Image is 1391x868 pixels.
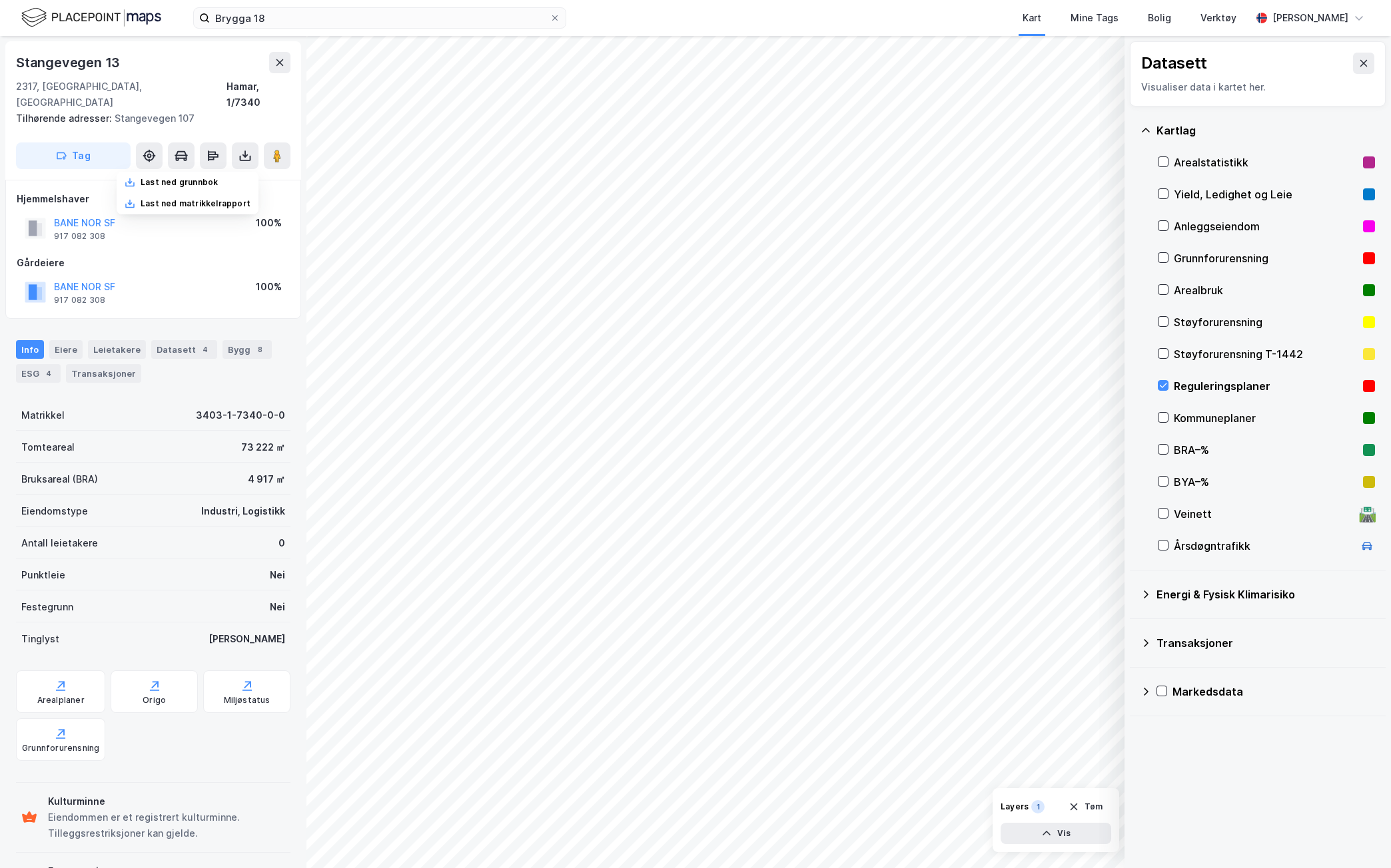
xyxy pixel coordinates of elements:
div: Arealplaner [37,695,85,706]
div: 1 [1031,800,1045,813]
div: Tomteareal [21,439,75,455]
div: Yield, Ledighet og Leie [1174,186,1358,202]
div: Grunnforurensning [1174,250,1358,266]
div: 3403-1-7340-0-0 [196,407,285,423]
div: 8 [253,343,266,356]
div: Festegrunn [21,599,73,615]
div: Nei [270,567,285,583]
button: Tøm [1060,796,1111,817]
div: Transaksjoner [1157,635,1375,651]
div: Gårdeiere [17,255,290,271]
div: Nei [270,599,285,615]
div: Industri, Logistikk [201,503,285,519]
input: Søk på adresse, matrikkel, gårdeiere, leietakere eller personer [210,8,550,28]
div: Kulturminne [48,793,285,809]
div: Last ned grunnbok [141,177,218,188]
div: Miljøstatus [224,695,270,706]
div: Hamar, 1/7340 [227,79,290,110]
div: 4 [42,367,55,380]
div: 4 [199,343,212,356]
div: Støyforurensning [1174,314,1358,330]
div: Eiendomstype [21,503,88,519]
div: Tinglyst [21,631,59,647]
iframe: Chat Widget [1324,804,1391,868]
div: Info [16,340,44,359]
div: Bygg [223,340,272,359]
div: 2317, [GEOGRAPHIC_DATA], [GEOGRAPHIC_DATA] [16,79,227,110]
div: Matrikkel [21,407,65,423]
button: Vis [1001,823,1111,844]
div: Arealbruk [1174,282,1358,298]
div: Anleggseiendom [1174,218,1358,234]
div: Arealstatistikk [1174,154,1358,170]
div: Layers [1001,801,1029,812]
div: Bolig [1148,10,1171,26]
div: Hjemmelshaver [17,191,290,207]
div: Transaksjoner [66,364,141,383]
div: 🛣️ [1358,505,1376,523]
div: Bruksareal (BRA) [21,471,98,487]
div: 917 082 308 [54,295,105,306]
button: Tag [16,142,131,169]
div: 917 082 308 [54,231,105,242]
div: 4 917 ㎡ [248,471,285,487]
div: 100% [256,279,282,295]
div: Reguleringsplaner [1174,378,1358,394]
div: Datasett [1141,53,1207,74]
div: ESG [16,364,61,383]
div: Grunnforurensning [22,743,99,754]
div: Årsdøgntrafikk [1174,538,1354,554]
div: 73 222 ㎡ [241,439,285,455]
div: Origo [143,695,166,706]
div: Mine Tags [1071,10,1119,26]
div: Last ned matrikkelrapport [141,198,250,209]
div: [PERSON_NAME] [209,631,285,647]
div: Antall leietakere [21,535,98,551]
div: Punktleie [21,567,65,583]
div: Visualiser data i kartet her. [1141,79,1374,95]
div: Eiere [49,340,83,359]
div: Kartlag [1157,122,1375,138]
div: Stangevegen 107 [16,110,280,126]
div: Kommuneplaner [1174,410,1358,426]
div: Energi & Fysisk Klimarisiko [1157,586,1375,602]
div: Støyforurensning T-1442 [1174,346,1358,362]
img: logo.f888ab2527a4732fd821a326f86c7f29.svg [21,6,161,29]
div: Markedsdata [1172,684,1375,700]
div: BYA–% [1174,474,1358,490]
span: Tilhørende adresser: [16,112,115,124]
div: Kontrollprogram for chat [1324,804,1391,868]
div: Kart [1023,10,1041,26]
div: 100% [256,215,282,231]
div: Datasett [151,340,217,359]
div: Leietakere [88,340,146,359]
div: Verktøy [1200,10,1236,26]
div: BRA–% [1174,442,1358,458]
div: Stangevegen 13 [16,52,123,73]
div: Veinett [1174,506,1354,522]
div: Eiendommen er et registrert kulturminne. Tilleggsrestriksjoner kan gjelde. [48,809,285,841]
div: [PERSON_NAME] [1272,10,1348,26]
div: 0 [278,535,285,551]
